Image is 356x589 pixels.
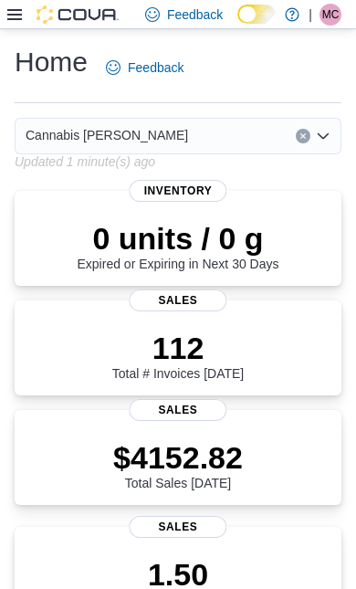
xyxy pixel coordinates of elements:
[322,4,340,26] span: MC
[99,49,191,86] a: Feedback
[15,44,88,80] h1: Home
[316,129,330,143] button: Open list of options
[237,24,238,25] span: Dark Mode
[129,289,226,311] span: Sales
[26,124,188,146] span: Cannabis [PERSON_NAME]
[319,4,341,26] div: Mike Cochrane
[129,516,226,538] span: Sales
[113,439,243,476] p: $4152.82
[113,439,243,490] div: Total Sales [DATE]
[112,330,244,381] div: Total # Invoices [DATE]
[37,5,119,24] img: Cova
[309,4,312,26] p: |
[128,58,183,77] span: Feedback
[129,399,226,421] span: Sales
[129,180,226,202] span: Inventory
[237,5,276,24] input: Dark Mode
[296,129,310,143] button: Clear input
[15,154,155,169] p: Updated 1 minute(s) ago
[167,5,223,24] span: Feedback
[112,330,244,366] p: 112
[78,220,279,257] p: 0 units / 0 g
[78,220,279,271] div: Expired or Expiring in Next 30 Days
